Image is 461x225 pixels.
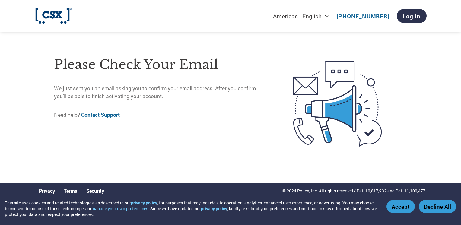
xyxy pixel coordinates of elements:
button: Accept [386,200,415,213]
a: Privacy [39,188,55,194]
img: CSX [34,8,73,24]
a: Security [86,188,104,194]
a: [PHONE_NUMBER] [337,12,389,20]
a: privacy policy [201,206,227,211]
a: Terms [64,188,77,194]
a: Log In [397,9,427,23]
p: We just sent you an email asking you to confirm your email address. After you confirm, you’ll be ... [54,84,268,100]
a: privacy policy [131,200,157,206]
button: manage your own preferences [91,206,148,211]
h1: Please check your email [54,55,268,74]
img: open-email [268,50,407,157]
p: Need help? [54,111,268,119]
a: Contact Support [81,111,120,118]
button: Decline All [419,200,456,213]
p: © 2024 Pollen, Inc. All rights reserved / Pat. 10,817,932 and Pat. 11,100,477. [282,188,427,194]
div: This site uses cookies and related technologies, as described in our , for purposes that may incl... [5,200,378,217]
